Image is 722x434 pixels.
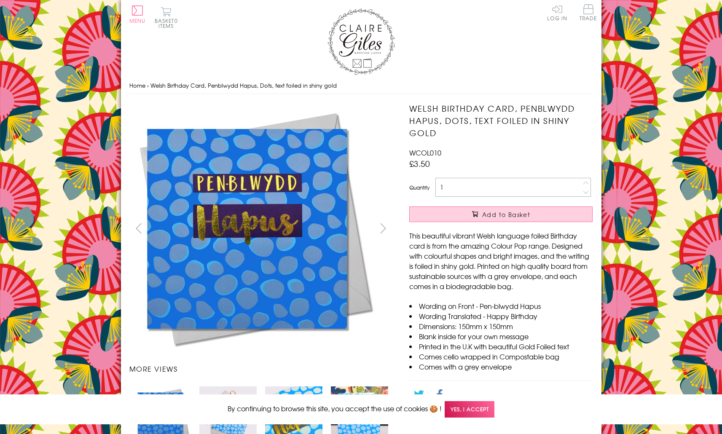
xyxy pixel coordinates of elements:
[409,331,593,341] li: Blank inside for your own message
[409,311,593,321] li: Wording Translated - Happy Birthday
[409,102,593,139] h1: Welsh Birthday Card, Penblwydd Hapus, Dots, text foiled in shiny gold
[129,219,148,238] button: prev
[409,351,593,362] li: Comes cello wrapped in Compostable bag
[580,4,597,21] span: Trade
[129,5,146,23] button: Menu
[409,230,593,291] p: This beautiful vibrant Welsh language foiled Birthday card is from the amazing Colour Pop range. ...
[158,17,178,29] span: 0 items
[445,401,494,418] span: Yes, I accept
[409,147,441,158] span: WCOL010
[155,7,178,28] button: Basket0 items
[392,102,645,355] img: Welsh Birthday Card, Penblwydd Hapus, Dots, text foiled in shiny gold
[580,4,597,22] a: Trade
[409,321,593,331] li: Dimensions: 150mm x 150mm
[409,184,429,191] label: Quantity
[409,158,430,169] span: £3.50
[147,81,149,89] span: ›
[409,301,593,311] li: Wording on Front - Pen-blwydd Hapus
[547,4,567,21] a: Log In
[327,8,395,75] img: Claire Giles Greetings Cards
[129,77,593,94] nav: breadcrumbs
[409,341,593,351] li: Printed in the U.K with beautiful Gold Foiled text
[482,210,530,219] span: Add to Basket
[150,81,337,89] span: Welsh Birthday Card, Penblwydd Hapus, Dots, text foiled in shiny gold
[129,17,146,24] span: Menu
[409,206,593,222] button: Add to Basket
[373,219,392,238] button: next
[129,364,393,374] h3: More views
[409,362,593,372] li: Comes with a grey envelope
[129,81,145,89] a: Home
[129,102,382,355] img: Welsh Birthday Card, Penblwydd Hapus, Dots, text foiled in shiny gold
